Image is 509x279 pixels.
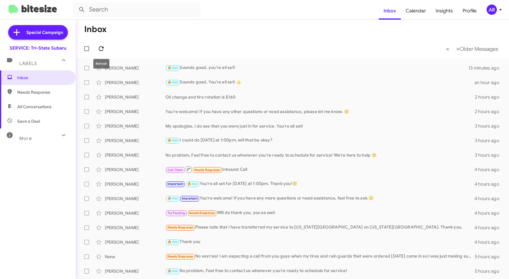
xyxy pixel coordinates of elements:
div: Sounds good, You're all set! 👍 [165,79,474,86]
div: No worries! I am expecting a call from you guys when my tires and rain guards that were ordered [... [165,253,475,260]
div: No problem, Feel free to contact us whenever you're ready to schedule for service! [165,268,475,274]
a: Inbox [379,2,401,20]
div: 2 hours ago [475,109,504,115]
span: Labels [19,61,37,66]
nav: Page navigation example [443,43,502,55]
span: « [446,45,449,53]
div: 4 hours ago [474,239,504,245]
span: Inbox [17,75,69,81]
div: Refresh [93,59,109,69]
a: Insights [431,2,458,20]
div: Thank you [165,238,474,245]
div: an hour ago [474,79,504,86]
span: Needs Response [168,255,193,258]
span: Needs Response [17,89,69,95]
div: 5 hours ago [475,254,504,260]
div: 4 hours ago [474,196,504,202]
div: [PERSON_NAME] [105,109,165,115]
div: 2 hours ago [475,94,504,100]
span: » [456,45,460,53]
div: [PERSON_NAME] [105,138,165,144]
span: More [19,136,32,141]
div: [PERSON_NAME] [105,123,165,129]
span: 🔥 Hot [168,138,178,142]
div: You're welcome! If you have any more questions or need assistance, feel free to ask.🙂 [165,195,474,202]
button: Next [453,43,502,55]
div: [PERSON_NAME] [105,65,165,71]
div: Sounds good, you're all set! [165,64,468,71]
h1: Inbox [84,24,107,34]
div: You're welcome! If you have any other questions or need assistance, please let me know. 🙂 [165,109,475,115]
span: 🔥 Hot [187,182,198,186]
button: AR [481,5,502,15]
button: Previous [442,43,453,55]
span: Special Campaign [26,29,63,35]
div: AR [487,5,497,15]
div: 4 hours ago [474,167,504,173]
div: 4 hours ago [474,225,504,231]
span: 🔥 Hot [168,196,178,200]
span: All Conversations [17,104,52,110]
span: Needs Response [189,211,215,215]
div: [PERSON_NAME] [105,181,165,187]
input: Search [73,2,201,17]
div: 4 hours ago [474,181,504,187]
span: Needs Response [168,225,193,229]
div: 4 hours ago [474,210,504,216]
span: Older Messages [460,46,498,52]
div: Inbound Call [165,166,474,173]
div: 3 hours ago [475,138,504,144]
span: Save a Deal [17,118,40,124]
div: [PERSON_NAME] [105,152,165,158]
a: Calendar [401,2,431,20]
div: You're all set for [DATE] at 1:00pm. Thank you!🙂 [165,180,474,187]
div: Oil change and tire rotation is $160 [165,94,475,100]
div: SERVICE: Tri-State Subaru [10,45,66,51]
div: I could do [DATE] at 1:00pm, will that be okay? [165,137,475,144]
div: [PERSON_NAME] [105,239,165,245]
span: Call Them [168,168,183,172]
div: No problem, Feel free to contact us whenever you're ready to schedule for service! We're here to ... [165,152,475,158]
div: 5 hours ago [475,268,504,274]
div: [PERSON_NAME] [105,94,165,100]
div: [PERSON_NAME] [105,167,165,173]
div: My apologies, I do see that you were just in for service. You're all set! [165,123,475,129]
div: [PERSON_NAME] [105,268,165,274]
span: 🔥 Hot [168,66,178,70]
div: 13 minutes ago [468,65,504,71]
span: Try Pausing [168,211,185,215]
div: None [105,254,165,260]
span: 🔥 Hot [168,269,178,273]
div: Will do thank you, you as well [165,209,474,216]
span: Important [168,182,183,186]
a: Profile [458,2,481,20]
div: [PERSON_NAME] [105,225,165,231]
div: 3 hours ago [475,152,504,158]
div: [PERSON_NAME] [105,196,165,202]
span: 🔥 Hot [168,80,178,84]
div: [PERSON_NAME] [105,210,165,216]
a: Special Campaign [8,25,68,40]
span: Important [182,196,198,200]
div: [PERSON_NAME] [105,79,165,86]
div: Please note that I have transferred my service to [US_STATE][GEOGRAPHIC_DATA] on [US_STATE][GEOGR... [165,224,474,231]
span: 🔥 Hot [168,240,178,244]
span: Needs Response [195,168,220,172]
div: 3 hours ago [475,123,504,129]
